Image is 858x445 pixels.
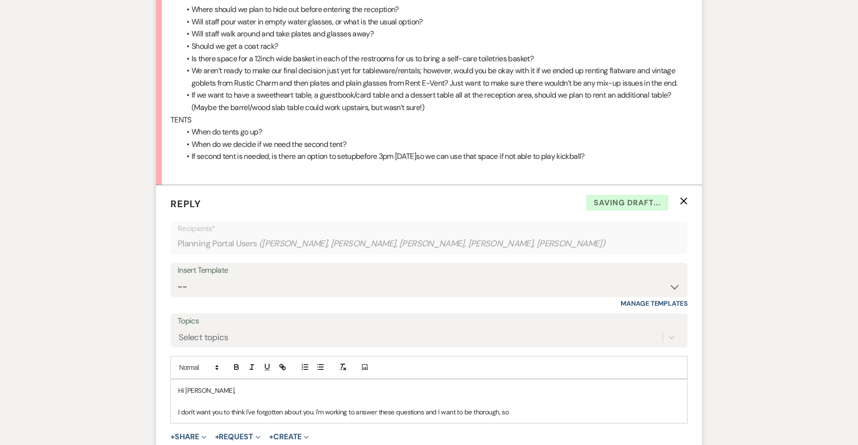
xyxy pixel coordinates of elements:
button: Create [269,433,309,441]
span: Reply [170,198,201,210]
button: Request [215,433,260,441]
span: TENTS [170,115,192,125]
span: Should we get a coat rack? [192,41,278,51]
div: Insert Template [178,264,680,278]
span: Saving draft... [586,195,668,211]
span: Is there space for a 12inch wide basket in each of the restrooms for us to bring a self-care toil... [192,54,533,64]
p: Recipients* [178,222,680,235]
span: Where should we plan to hide out before entering the reception? [192,4,399,14]
div: Select topics [179,331,228,344]
span: When do tents go up? [192,127,262,137]
span: If second tent is needed, is there an option to setup [192,151,356,161]
button: Share [170,433,206,441]
label: Topics [178,314,680,328]
span: + [170,433,175,441]
span: + [215,433,219,441]
span: before 3pm [DATE] [356,151,416,161]
p: I don't want you to think I've forgotten about you. I'm working to answer these questions and I w... [178,407,680,417]
li: If we want to have a sweetheart table, a guestbook/card table and a dessert table all at the rece... [180,89,688,113]
div: Planning Portal Users [178,234,680,253]
span: We aren’t ready to make our final decision just yet for tableware/rentals; however, would you be ... [192,66,677,88]
a: Manage Templates [621,299,688,308]
span: Will staff pour water in empty water glasses, or what is the usual option? [192,17,423,27]
p: Hi [PERSON_NAME], [178,385,680,396]
span: ( [PERSON_NAME], [PERSON_NAME], [PERSON_NAME], [PERSON_NAME], [PERSON_NAME] ) [259,237,606,250]
span: When do we decide if we need the second tent? [192,139,346,149]
span: Will staff walk around and take plates and glasses away? [192,29,373,39]
span: + [269,433,273,441]
span: so we can use that space if not able to play kickball? [416,151,584,161]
